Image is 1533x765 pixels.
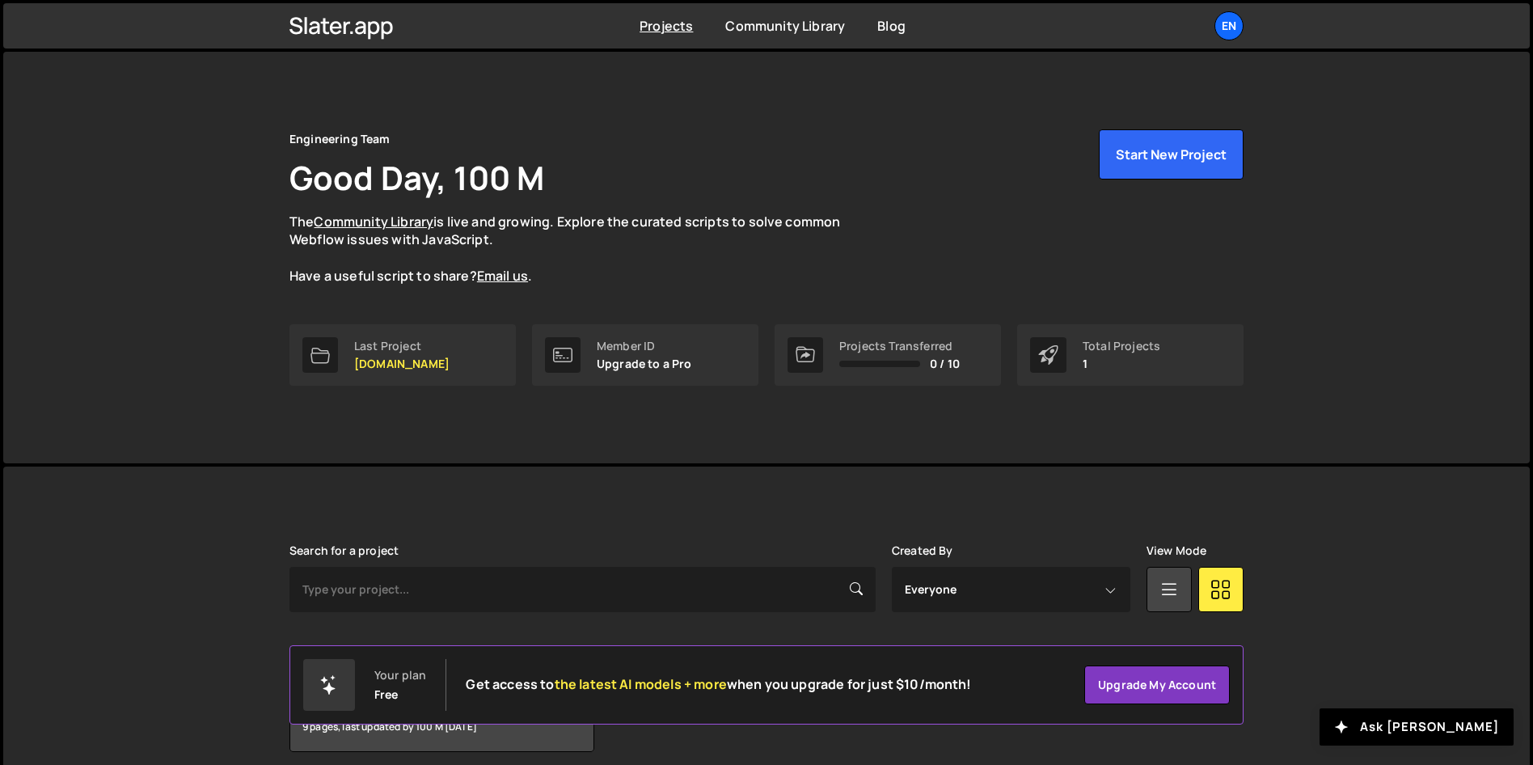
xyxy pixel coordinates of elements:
a: Community Library [725,17,845,35]
div: Free [374,688,399,701]
button: Start New Project [1099,129,1244,180]
label: Created By [892,544,953,557]
div: Engineering Team [289,129,391,149]
span: the latest AI models + more [555,675,727,693]
a: Community Library [314,213,433,230]
div: Total Projects [1083,340,1160,353]
p: Upgrade to a Pro [597,357,692,370]
a: Email us [477,267,528,285]
div: Member ID [597,340,692,353]
label: Search for a project [289,544,399,557]
a: Projects [640,17,693,35]
div: Projects Transferred [839,340,960,353]
h2: Get access to when you upgrade for just $10/month! [466,677,971,692]
a: Upgrade my account [1084,666,1230,704]
div: Last Project [354,340,450,353]
a: Blog [877,17,906,35]
span: 0 / 10 [930,357,960,370]
a: En [1214,11,1244,40]
label: View Mode [1147,544,1206,557]
input: Type your project... [289,567,876,612]
a: Last Project [DOMAIN_NAME] [289,324,516,386]
div: 9 pages, last updated by 100 M [DATE] [290,703,593,751]
div: Your plan [374,669,426,682]
p: The is live and growing. Explore the curated scripts to solve common Webflow issues with JavaScri... [289,213,872,285]
button: Ask [PERSON_NAME] [1320,708,1514,746]
p: 1 [1083,357,1160,370]
h1: Good Day, 100 M [289,155,544,200]
p: [DOMAIN_NAME] [354,357,450,370]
